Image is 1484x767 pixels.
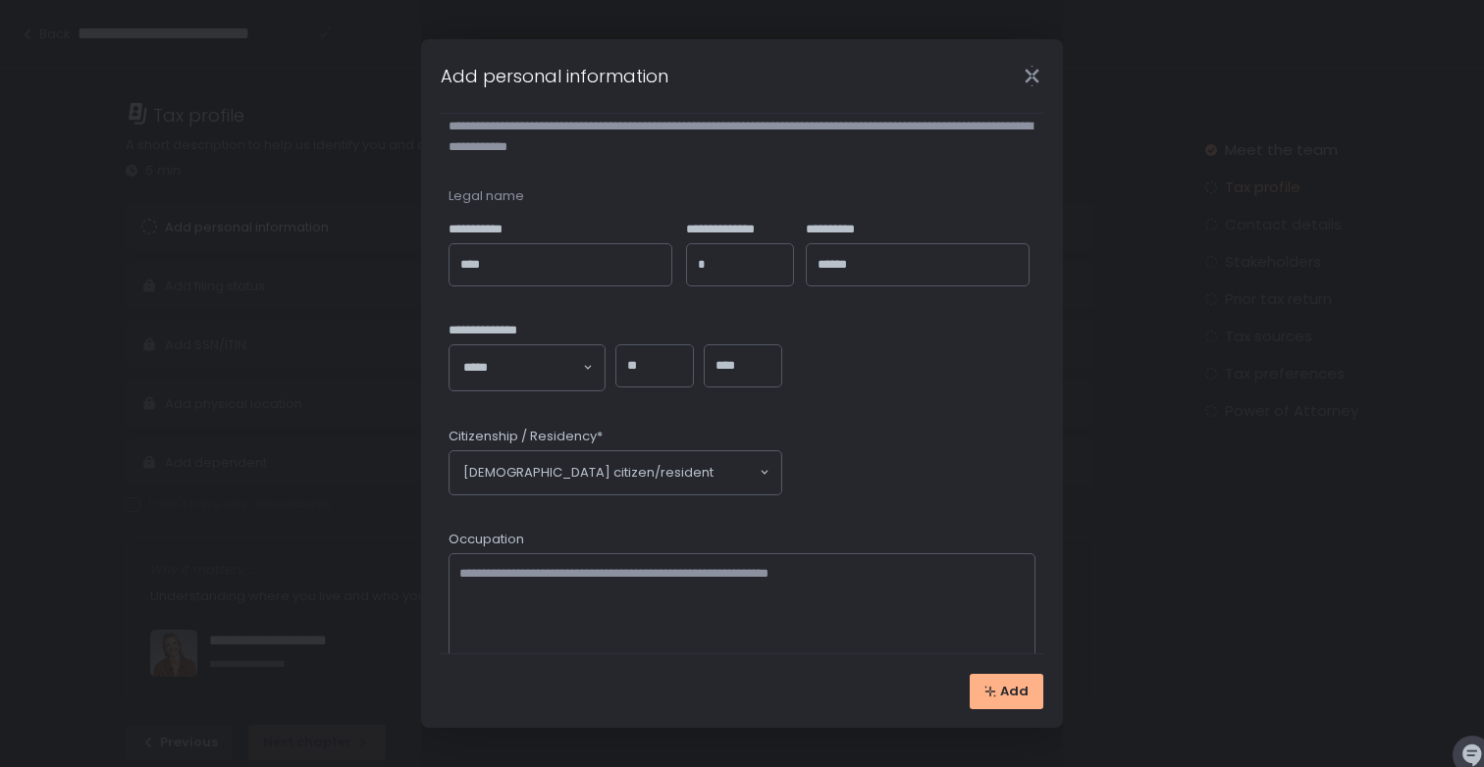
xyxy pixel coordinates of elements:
span: Citizenship / Residency* [449,428,603,445]
div: Search for option [450,345,605,390]
div: Close [1000,65,1063,87]
h1: Add personal information [441,63,668,89]
div: Legal name [449,187,1035,205]
input: Search for option [714,463,758,483]
span: Occupation [449,531,524,548]
span: Add [1000,683,1029,700]
span: [DEMOGRAPHIC_DATA] citizen/resident [463,463,714,483]
button: Add [970,674,1043,709]
div: Search for option [450,451,781,494]
input: Search for option [503,357,581,379]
